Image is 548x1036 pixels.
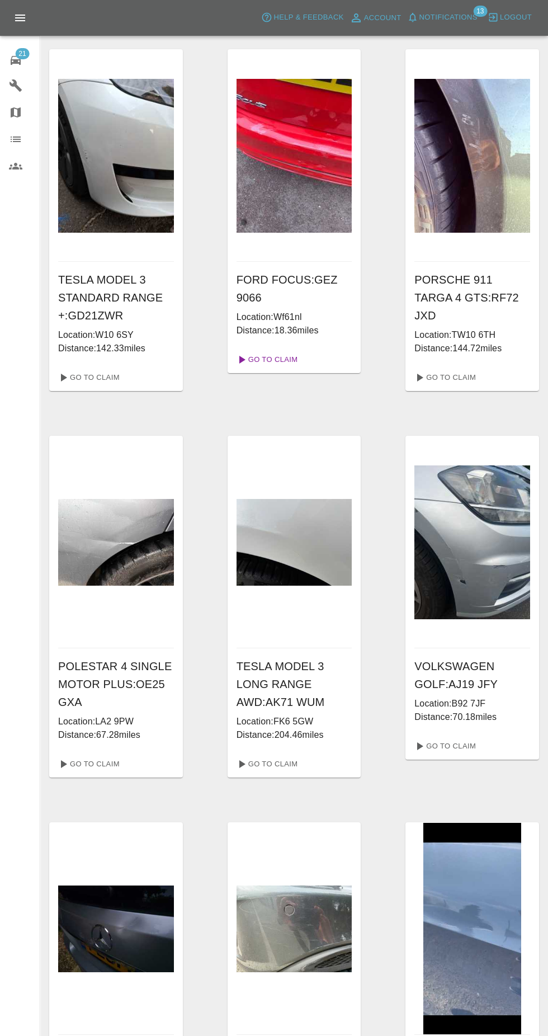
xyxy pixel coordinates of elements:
button: Notifications [404,9,480,26]
p: Distance: 144.72 miles [414,342,530,355]
p: Location: Wf61nl [237,310,352,324]
span: Help & Feedback [273,11,343,24]
h6: FORD FOCUS : GEZ 9066 [237,271,352,307]
span: Notifications [419,11,478,24]
h6: TESLA MODEL 3 STANDARD RANGE + : GD21ZWR [58,271,174,324]
p: Distance: 142.33 miles [58,342,174,355]
a: Go To Claim [410,369,479,387]
button: Logout [485,9,535,26]
span: 21 [15,48,29,59]
h6: VOLKSWAGEN GOLF : AJ19 JFY [414,657,530,693]
button: Open drawer [7,4,34,31]
a: Go To Claim [54,755,122,773]
span: 13 [473,6,487,17]
p: Distance: 70.18 miles [414,710,530,724]
p: Distance: 204.46 miles [237,728,352,742]
p: Location: TW10 6TH [414,328,530,342]
h6: TESLA MODEL 3 LONG RANGE AWD : AK71 WUM [237,657,352,711]
span: Account [364,12,401,25]
h6: PORSCHE 911 TARGA 4 GTS : RF72 JXD [414,271,530,324]
span: Logout [500,11,532,24]
p: Distance: 67.28 miles [58,728,174,742]
a: Account [347,9,404,27]
button: Help & Feedback [258,9,346,26]
a: Go To Claim [54,369,122,387]
p: Location: FK6 5GW [237,715,352,728]
p: Location: W10 6SY [58,328,174,342]
a: Go To Claim [410,737,479,755]
p: Distance: 18.36 miles [237,324,352,337]
a: Go To Claim [232,351,301,369]
a: Go To Claim [232,755,301,773]
p: Location: LA2 9PW [58,715,174,728]
h6: POLESTAR 4 SINGLE MOTOR PLUS : OE25 GXA [58,657,174,711]
p: Location: B92 7JF [414,697,530,710]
